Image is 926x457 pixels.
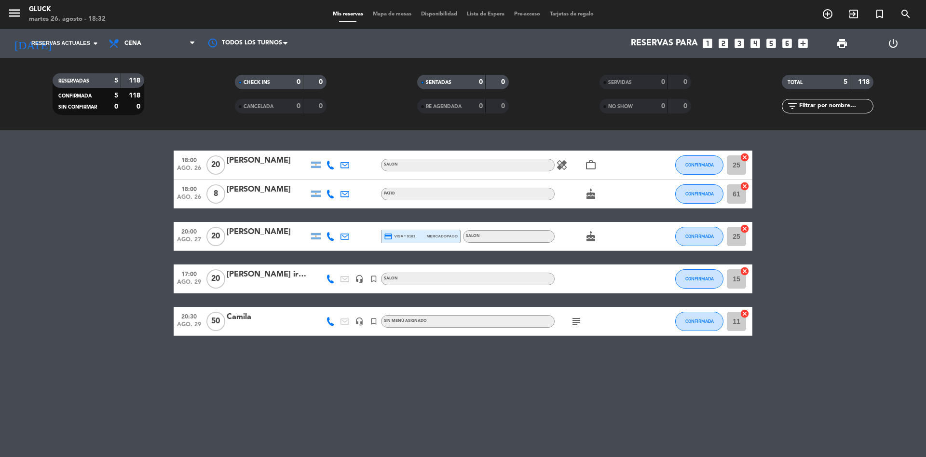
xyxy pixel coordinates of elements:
i: menu [7,6,22,20]
i: credit_card [384,232,393,241]
i: cancel [740,266,749,276]
i: subject [571,316,582,327]
span: SIN CONFIRMAR [58,105,97,110]
strong: 0 [683,103,689,110]
i: turned_in_not [369,317,378,326]
span: 17:00 [177,268,201,279]
span: 20 [206,269,225,289]
strong: 0 [661,103,665,110]
i: exit_to_app [848,8,859,20]
span: RESERVADAS [58,79,89,83]
span: 50 [206,312,225,331]
button: CONFIRMADA [675,312,723,331]
span: 8 [206,184,225,204]
i: work_outline [585,159,597,171]
span: 18:00 [177,183,201,194]
span: ago. 27 [177,236,201,248]
span: RE AGENDADA [426,104,462,109]
strong: 5 [114,77,118,84]
i: search [900,8,912,20]
i: cancel [740,309,749,319]
span: CHECK INS [244,80,270,85]
span: SERVIDAS [608,80,632,85]
strong: 0 [501,79,507,85]
i: looks_one [701,37,714,50]
div: LOG OUT [868,29,919,58]
span: CONFIRMADA [685,276,714,281]
strong: 5 [844,79,847,85]
strong: 0 [136,103,142,110]
span: Pre-acceso [509,12,545,17]
div: [PERSON_NAME] iruletha [227,268,309,281]
strong: 0 [479,103,483,110]
span: visa * 9101 [384,232,415,241]
strong: 118 [858,79,872,85]
i: cancel [740,181,749,191]
span: Disponibilidad [416,12,462,17]
span: SALON [384,277,398,280]
i: cancel [740,152,749,162]
span: mercadopago [427,233,458,239]
span: 20 [206,155,225,175]
strong: 0 [501,103,507,110]
span: 20 [206,227,225,246]
button: menu [7,6,22,24]
span: Sin menú asignado [384,319,427,323]
i: cake [585,188,597,200]
span: Reservas actuales [31,39,90,48]
i: cake [585,231,597,242]
i: looks_two [717,37,730,50]
span: Mapa de mesas [368,12,416,17]
span: NO SHOW [608,104,633,109]
div: Camila [227,311,309,323]
button: CONFIRMADA [675,155,723,175]
button: CONFIRMADA [675,269,723,289]
span: 20:30 [177,310,201,321]
div: martes 26. agosto - 18:32 [29,14,106,24]
strong: 0 [661,79,665,85]
i: looks_5 [765,37,777,50]
i: filter_list [787,100,798,112]
i: looks_3 [733,37,746,50]
i: power_settings_new [887,38,899,49]
span: 20:00 [177,225,201,236]
button: CONFIRMADA [675,227,723,246]
span: PATIO [384,192,395,195]
span: CANCELADA [244,104,273,109]
span: ago. 29 [177,279,201,290]
i: [DATE] [7,33,58,54]
strong: 0 [297,103,300,110]
div: [PERSON_NAME] [227,226,309,238]
span: CONFIRMADA [685,234,714,239]
span: ago. 26 [177,194,201,205]
strong: 0 [297,79,300,85]
span: Mis reservas [328,12,368,17]
span: print [836,38,848,49]
i: turned_in_not [874,8,885,20]
strong: 118 [129,92,142,99]
span: ago. 26 [177,165,201,176]
strong: 0 [114,103,118,110]
span: SENTADAS [426,80,451,85]
i: cancel [740,224,749,234]
span: CONFIRMADA [685,191,714,196]
span: SALON [466,234,480,238]
span: TOTAL [788,80,803,85]
span: CONFIRMADA [685,162,714,167]
i: looks_4 [749,37,762,50]
span: 18:00 [177,154,201,165]
div: [PERSON_NAME] [227,183,309,196]
i: arrow_drop_down [90,38,101,49]
span: CONFIRMADA [58,94,92,98]
input: Filtrar por nombre... [798,101,873,111]
i: healing [556,159,568,171]
button: CONFIRMADA [675,184,723,204]
div: GLUCK [29,5,106,14]
span: Cena [124,40,141,47]
i: looks_6 [781,37,793,50]
i: add_circle_outline [822,8,833,20]
span: SALON [384,163,398,166]
strong: 0 [319,79,325,85]
strong: 0 [479,79,483,85]
span: Tarjetas de regalo [545,12,599,17]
